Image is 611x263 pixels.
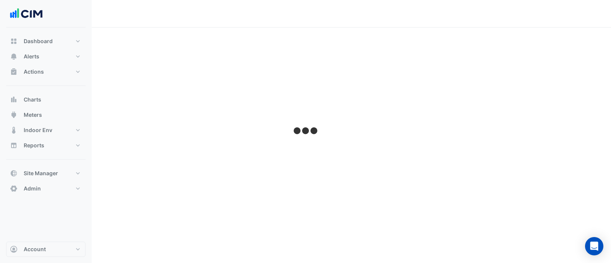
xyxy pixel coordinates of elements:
span: Dashboard [24,37,53,45]
app-icon: Indoor Env [10,126,18,134]
button: Admin [6,181,86,196]
div: Open Intercom Messenger [585,237,603,255]
app-icon: Meters [10,111,18,119]
button: Reports [6,138,86,153]
span: Indoor Env [24,126,52,134]
span: Reports [24,142,44,149]
span: Charts [24,96,41,103]
app-icon: Alerts [10,53,18,60]
button: Site Manager [6,166,86,181]
button: Account [6,242,86,257]
span: Actions [24,68,44,76]
span: Meters [24,111,42,119]
app-icon: Admin [10,185,18,192]
app-icon: Actions [10,68,18,76]
app-icon: Dashboard [10,37,18,45]
img: Company Logo [9,6,44,21]
button: Meters [6,107,86,123]
span: Alerts [24,53,39,60]
button: Alerts [6,49,86,64]
span: Admin [24,185,41,192]
span: Site Manager [24,169,58,177]
button: Actions [6,64,86,79]
app-icon: Charts [10,96,18,103]
span: Account [24,245,46,253]
button: Charts [6,92,86,107]
button: Dashboard [6,34,86,49]
app-icon: Reports [10,142,18,149]
button: Indoor Env [6,123,86,138]
app-icon: Site Manager [10,169,18,177]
